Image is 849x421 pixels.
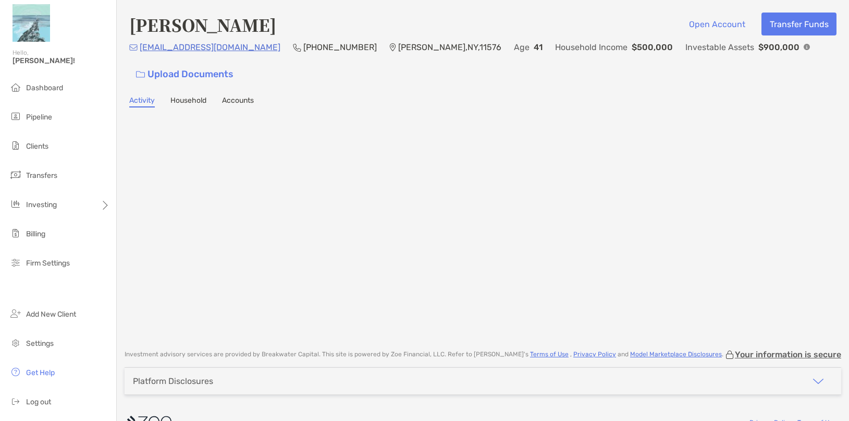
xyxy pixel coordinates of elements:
[389,43,396,52] img: Location Icon
[9,110,22,123] img: pipeline icon
[129,44,138,51] img: Email Icon
[9,336,22,349] img: settings icon
[26,368,55,377] span: Get Help
[9,256,22,269] img: firm-settings icon
[26,200,57,209] span: Investing
[398,41,501,54] p: [PERSON_NAME] , NY , 11576
[129,63,240,86] a: Upload Documents
[26,310,76,319] span: Add New Client
[129,96,155,107] a: Activity
[735,350,841,359] p: Your information is secure
[13,56,110,65] span: [PERSON_NAME]!
[804,44,810,50] img: Info Icon
[26,142,48,151] span: Clients
[681,13,753,35] button: Open Account
[758,41,799,54] p: $900,000
[26,113,52,122] span: Pipeline
[26,339,54,348] span: Settings
[26,171,57,180] span: Transfers
[761,13,836,35] button: Transfer Funds
[136,71,145,78] img: button icon
[129,13,276,37] h4: [PERSON_NAME]
[9,227,22,239] img: billing icon
[555,41,627,54] p: Household Income
[222,96,254,107] a: Accounts
[9,81,22,93] img: dashboard icon
[9,198,22,210] img: investing icon
[9,395,22,407] img: logout icon
[632,41,673,54] p: $500,000
[685,41,754,54] p: Investable Assets
[9,139,22,152] img: clients icon
[13,4,50,42] img: Zoe Logo
[9,307,22,320] img: add_new_client icon
[630,351,722,358] a: Model Marketplace Disclosures
[26,83,63,92] span: Dashboard
[26,230,45,238] span: Billing
[530,351,569,358] a: Terms of Use
[170,96,206,107] a: Household
[26,398,51,406] span: Log out
[573,351,616,358] a: Privacy Policy
[293,43,301,52] img: Phone Icon
[125,351,723,358] p: Investment advisory services are provided by Breakwater Capital . This site is powered by Zoe Fin...
[9,366,22,378] img: get-help icon
[9,169,22,181] img: transfers icon
[534,41,543,54] p: 41
[514,41,530,54] p: Age
[303,41,377,54] p: [PHONE_NUMBER]
[812,375,825,388] img: icon arrow
[26,259,70,268] span: Firm Settings
[133,376,213,386] div: Platform Disclosures
[140,41,280,54] p: [EMAIL_ADDRESS][DOMAIN_NAME]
